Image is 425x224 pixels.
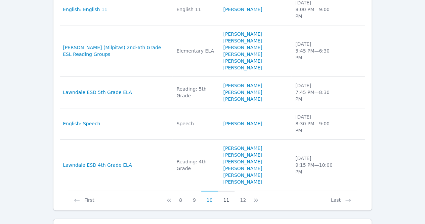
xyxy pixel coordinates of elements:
button: 10 [201,191,218,203]
tr: Lawndale ESD 4th Grade ELAReading: 4th Grade[PERSON_NAME][PERSON_NAME][PERSON_NAME] [PERSON_NAME]... [60,139,365,191]
div: English 11 [176,6,215,13]
a: [PERSON_NAME] [223,31,262,37]
a: [PERSON_NAME] [223,172,262,179]
div: Elementary ELA [176,47,215,54]
div: [DATE] 9:15 PM — 10:00 PM [295,155,336,175]
a: English: Speech [63,120,100,127]
div: [DATE] 7:45 PM — 8:30 PM [295,82,336,102]
div: Speech [176,120,215,127]
tr: [PERSON_NAME] (Milpitas) 2nd-6th Grade ESL Reading GroupsElementary ELA[PERSON_NAME][PERSON_NAME]... [60,25,365,77]
a: [PERSON_NAME] [PERSON_NAME] [223,44,287,58]
a: [PERSON_NAME] [223,145,262,152]
a: [PERSON_NAME] (Milpitas) 2nd-6th Grade ESL Reading Groups [63,44,168,58]
a: Lawndale ESD 5th Grade ELA [63,89,132,96]
a: [PERSON_NAME] [223,37,262,44]
a: English: English 11 [63,6,108,13]
tr: English: SpeechSpeech[PERSON_NAME][DATE]8:30 PM—9:00 PM [60,108,365,139]
button: 9 [187,191,201,203]
a: [PERSON_NAME] [223,152,262,158]
a: [PERSON_NAME] [223,89,262,96]
button: First [68,191,99,203]
button: Last [326,191,357,203]
button: 11 [218,191,235,203]
tr: Lawndale ESD 5th Grade ELAReading: 5th Grade[PERSON_NAME][PERSON_NAME][PERSON_NAME][DATE]7:45 PM—... [60,77,365,108]
a: [PERSON_NAME] [PERSON_NAME] [223,158,287,172]
a: [PERSON_NAME] [PERSON_NAME] [223,58,287,71]
div: Reading: 4th Grade [176,158,215,172]
div: Reading: 5th Grade [176,86,215,99]
a: [PERSON_NAME] [223,179,262,185]
button: 12 [235,191,251,203]
div: [DATE] 5:45 PM — 6:30 PM [295,41,336,61]
a: [PERSON_NAME] [223,6,262,13]
a: [PERSON_NAME] [223,82,262,89]
div: [DATE] 8:30 PM — 9:00 PM [295,114,336,134]
a: [PERSON_NAME] [223,120,262,127]
button: 8 [174,191,187,203]
a: Lawndale ESD 4th Grade ELA [63,162,132,168]
a: [PERSON_NAME] [223,96,262,102]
